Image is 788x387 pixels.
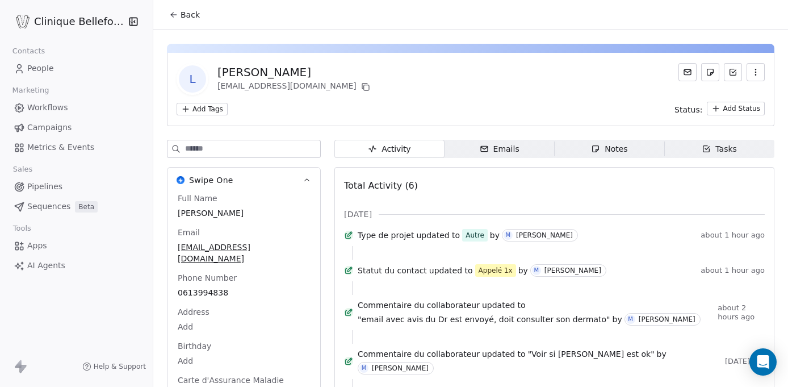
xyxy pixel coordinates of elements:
[707,102,765,115] button: Add Status
[175,374,286,386] span: Carte d'Assurance Maladie
[480,143,519,155] div: Emails
[178,207,310,219] span: [PERSON_NAME]
[27,181,62,193] span: Pipelines
[34,14,125,29] span: Clinique Bellefontaine
[358,314,610,325] span: "email avec avis du Dr est envoyé, doit consulter son dermato"
[9,177,144,196] a: Pipelines
[701,266,765,275] span: about 1 hour ago
[749,348,777,376] div: Open Intercom Messenger
[175,306,212,318] span: Address
[482,299,526,311] span: updated to
[189,174,233,186] span: Swipe One
[9,118,144,137] a: Campaigns
[177,103,228,115] button: Add Tags
[178,321,310,332] span: Add
[94,362,146,371] span: Help & Support
[9,197,144,216] a: SequencesBeta
[490,230,500,241] span: by
[8,220,36,237] span: Tools
[416,230,460,241] span: updated to
[613,314,622,325] span: by
[82,362,146,371] a: Help & Support
[7,43,50,60] span: Contacts
[372,364,429,372] div: [PERSON_NAME]
[358,230,414,241] span: Type de projet
[14,12,121,31] button: Clinique Bellefontaine
[518,265,528,276] span: by
[702,143,737,155] div: Tasks
[162,5,207,25] button: Back
[639,315,695,323] div: [PERSON_NAME]
[358,299,480,311] span: Commentaire du collaborateur
[466,230,484,241] div: Autre
[358,265,427,276] span: Statut du contact
[217,64,372,80] div: [PERSON_NAME]
[701,231,765,240] span: about 1 hour ago
[27,201,70,213] span: Sequences
[534,266,539,275] div: M
[178,355,310,367] span: Add
[725,357,765,366] span: [DATE]
[9,138,144,157] a: Metrics & Events
[344,180,418,191] span: Total Activity (6)
[167,168,320,193] button: Swipe OneSwipe One
[217,80,372,94] div: [EMAIL_ADDRESS][DOMAIN_NAME]
[479,265,513,276] div: Appelé 1x
[516,231,573,239] div: [PERSON_NAME]
[175,340,213,352] span: Birthday
[9,59,144,78] a: People
[9,98,144,117] a: Workflows
[175,193,220,204] span: Full Name
[718,303,765,322] span: about 2 hours ago
[7,82,54,99] span: Marketing
[16,15,30,28] img: Logo_Bellefontaine_Black.png
[544,267,601,274] div: [PERSON_NAME]
[628,315,633,324] div: M
[591,143,627,155] div: Notes
[482,348,526,360] span: updated to
[528,348,655,360] span: "Voir si [PERSON_NAME] est ok"
[9,236,144,255] a: Apps
[175,227,202,238] span: Email
[506,231,511,240] div: M
[27,102,68,114] span: Workflows
[175,272,239,284] span: Phone Number
[9,256,144,275] a: AI Agents
[75,201,98,213] span: Beta
[657,348,667,360] span: by
[27,142,94,153] span: Metrics & Events
[429,265,473,276] span: updated to
[178,287,310,298] span: 0613994838
[179,65,206,93] span: L
[8,161,37,178] span: Sales
[27,260,65,272] span: AI Agents
[344,209,372,220] span: [DATE]
[27,122,72,134] span: Campaigns
[674,104,702,115] span: Status:
[181,9,200,20] span: Back
[27,63,54,74] span: People
[177,176,185,184] img: Swipe One
[362,364,367,373] div: M
[27,240,47,252] span: Apps
[178,242,310,264] span: [EMAIL_ADDRESS][DOMAIN_NAME]
[358,348,480,360] span: Commentaire du collaborateur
